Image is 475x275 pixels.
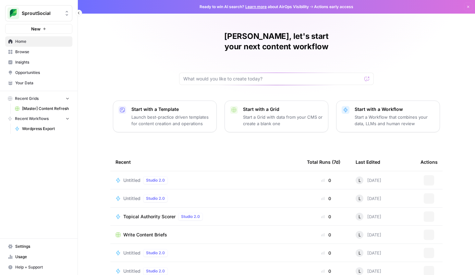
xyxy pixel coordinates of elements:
[113,101,217,132] button: Start with a TemplateLaunch best-practice driven templates for content creation and operations
[116,232,297,238] a: Write Content Briefs
[355,114,434,127] p: Start a Workflow that combines your data, LLMs and human review
[307,177,345,184] div: 0
[5,114,72,124] button: Recent Workflows
[359,232,361,238] span: L
[359,250,361,256] span: L
[7,7,19,19] img: SproutSocial Logo
[420,153,438,171] div: Actions
[116,195,297,202] a: UntitledStudio 2.0
[243,114,323,127] p: Start a Grid with data from your CMS or create a blank one
[15,264,69,270] span: Help + Support
[356,213,381,221] div: [DATE]
[181,214,200,220] span: Studio 2.0
[356,249,381,257] div: [DATE]
[12,103,72,114] a: [Master] Content Refresh
[307,195,345,202] div: 0
[359,177,361,184] span: L
[225,101,328,132] button: Start with a GridStart a Grid with data from your CMS or create a blank one
[356,195,381,202] div: [DATE]
[314,4,353,10] span: Actions early access
[22,10,61,17] span: SproutSocial
[131,114,211,127] p: Launch best-practice driven templates for content creation and operations
[355,106,434,113] p: Start with a Workflow
[359,268,361,274] span: L
[12,124,72,134] a: Wordpress Export
[5,94,72,103] button: Recent Grids
[31,26,41,32] span: New
[5,241,72,252] a: Settings
[245,4,267,9] a: Learn more
[123,195,140,202] span: Untitled
[200,4,309,10] span: Ready to win AI search? about AirOps Visibility
[22,126,69,132] span: Wordpress Export
[5,67,72,78] a: Opportunities
[179,31,374,52] h1: [PERSON_NAME], let's start your next content workflow
[15,254,69,260] span: Usage
[116,249,297,257] a: UntitledStudio 2.0
[15,80,69,86] span: Your Data
[5,252,72,262] a: Usage
[15,70,69,76] span: Opportunities
[116,153,297,171] div: Recent
[356,267,381,275] div: [DATE]
[22,106,69,112] span: [Master] Content Refresh
[307,232,345,238] div: 0
[5,57,72,67] a: Insights
[336,101,440,132] button: Start with a WorkflowStart a Workflow that combines your data, LLMs and human review
[116,213,297,221] a: Topical Authority ScorerStudio 2.0
[15,96,39,102] span: Recent Grids
[307,153,340,171] div: Total Runs (7d)
[307,213,345,220] div: 0
[307,268,345,274] div: 0
[15,59,69,65] span: Insights
[183,76,362,82] input: What would you like to create today?
[123,268,140,274] span: Untitled
[123,232,167,238] span: Write Content Briefs
[5,36,72,47] a: Home
[15,39,69,44] span: Home
[15,49,69,55] span: Browse
[356,176,381,184] div: [DATE]
[123,213,176,220] span: Topical Authority Scorer
[356,231,381,239] div: [DATE]
[123,250,140,256] span: Untitled
[5,24,72,34] button: New
[359,213,361,220] span: L
[5,262,72,272] button: Help + Support
[359,195,361,202] span: L
[116,176,297,184] a: UntitledStudio 2.0
[5,78,72,88] a: Your Data
[146,177,165,183] span: Studio 2.0
[123,177,140,184] span: Untitled
[5,47,72,57] a: Browse
[307,250,345,256] div: 0
[146,268,165,274] span: Studio 2.0
[15,244,69,249] span: Settings
[15,116,49,122] span: Recent Workflows
[146,196,165,201] span: Studio 2.0
[356,153,380,171] div: Last Edited
[116,267,297,275] a: UntitledStudio 2.0
[146,250,165,256] span: Studio 2.0
[243,106,323,113] p: Start with a Grid
[131,106,211,113] p: Start with a Template
[5,5,72,21] button: Workspace: SproutSocial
